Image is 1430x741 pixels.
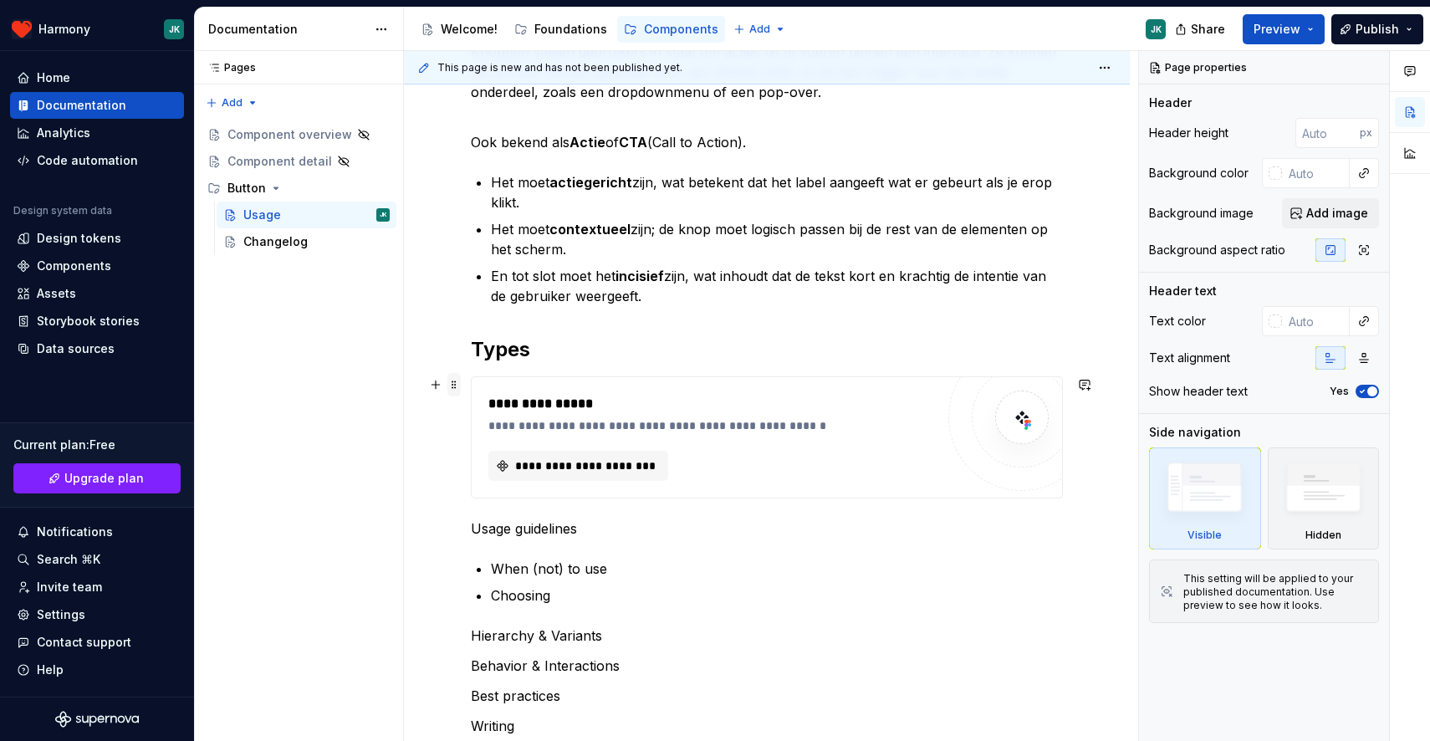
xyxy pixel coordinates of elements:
div: Background image [1149,205,1254,222]
span: This page is new and has not been published yet. [437,61,682,74]
div: This setting will be applied to your published documentation. Use preview to see how it looks. [1183,572,1368,612]
p: Writing [471,716,1063,736]
p: En tot slot moet het zijn, wat inhoudt dat de tekst kort en krachtig de intentie van de gebruiker... [491,266,1063,306]
div: Button [227,180,266,197]
button: HarmonyJK [3,11,191,47]
div: Usage [243,207,281,223]
div: Side navigation [1149,424,1241,441]
p: Behavior & Interactions [471,656,1063,676]
div: Search ⌘K [37,551,100,568]
strong: incisief [615,268,664,284]
div: Assets [37,285,76,302]
div: Settings [37,606,85,623]
div: Documentation [208,21,366,38]
button: Help [10,657,184,683]
div: Component detail [227,153,332,170]
a: Changelog [217,228,396,255]
button: Add image [1282,198,1379,228]
strong: CTA [619,134,647,151]
div: Changelog [243,233,308,250]
button: Contact support [10,629,184,656]
img: 41dd58b4-cf0d-4748-b605-c484c7e167c9.png [12,19,32,39]
button: Notifications [10,519,184,545]
div: Header height [1149,125,1228,141]
div: Current plan : Free [13,437,181,453]
label: Yes [1330,385,1349,398]
strong: contextueel [549,221,631,238]
p: Best practices [471,686,1063,706]
div: Notifications [37,524,113,540]
input: Auto [1282,306,1350,336]
div: Storybook stories [37,313,140,330]
div: JK [380,207,387,223]
div: Header text [1149,283,1217,299]
a: Code automation [10,147,184,174]
span: Add [222,96,243,110]
div: Data sources [37,340,115,357]
div: Page tree [201,121,396,255]
p: px [1360,126,1372,140]
svg: Supernova Logo [55,711,139,728]
p: When (not) to use [491,559,1063,579]
div: Components [37,258,111,274]
a: Components [617,16,725,43]
div: Help [37,662,64,678]
div: Text alignment [1149,350,1230,366]
a: Data sources [10,335,184,362]
button: Share [1167,14,1236,44]
p: Ook bekend als of (Call to Action). [471,112,1063,152]
a: Design tokens [10,225,184,252]
div: Header [1149,95,1192,111]
a: Foundations [508,16,614,43]
a: UsageJK [217,202,396,228]
p: Choosing [491,585,1063,606]
a: Documentation [10,92,184,119]
div: JK [1151,23,1162,36]
span: Upgrade plan [64,470,144,487]
span: Preview [1254,21,1300,38]
a: Analytics [10,120,184,146]
div: Text color [1149,313,1206,330]
button: Search ⌘K [10,546,184,573]
div: Hidden [1305,529,1341,542]
div: JK [169,23,180,36]
div: Welcome! [441,21,498,38]
a: Home [10,64,184,91]
button: Preview [1243,14,1325,44]
p: Hierarchy & Variants [471,626,1063,646]
strong: Actie [569,134,605,151]
p: Usage guidelines [471,519,1063,539]
div: Analytics [37,125,90,141]
span: Publish [1356,21,1399,38]
div: Design tokens [37,230,121,247]
div: Page tree [414,13,725,46]
p: Het moet zijn, wat betekent dat het label aangeeft wat er gebeurt als je erop klikt. [491,172,1063,212]
span: Add [749,23,770,36]
div: Pages [201,61,256,74]
button: Add [201,91,263,115]
a: Components [10,253,184,279]
div: Design system data [13,204,112,217]
div: Contact support [37,634,131,651]
a: Welcome! [414,16,504,43]
div: Visible [1187,529,1222,542]
a: Component overview [201,121,396,148]
div: Code automation [37,152,138,169]
button: Upgrade plan [13,463,181,493]
div: Components [644,21,718,38]
input: Auto [1282,158,1350,188]
span: Share [1191,21,1225,38]
a: Settings [10,601,184,628]
input: Auto [1295,118,1360,148]
div: Documentation [37,97,126,114]
div: Home [37,69,70,86]
p: Het moet zijn; de knop moet logisch passen bij de rest van de elementen op het scherm. [491,219,1063,259]
a: Invite team [10,574,184,600]
a: Assets [10,280,184,307]
strong: actiegericht [549,174,632,191]
a: Storybook stories [10,308,184,335]
span: Add image [1306,205,1368,222]
h2: Types [471,336,1063,363]
button: Add [728,18,791,41]
div: Show header text [1149,383,1248,400]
